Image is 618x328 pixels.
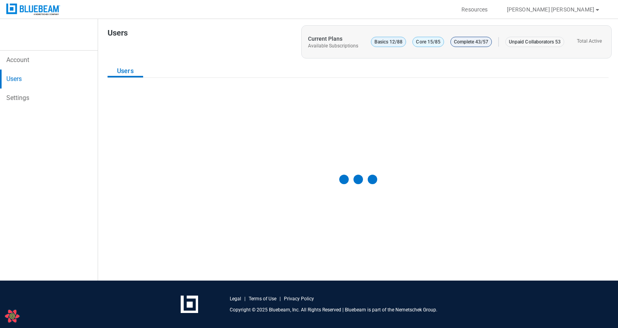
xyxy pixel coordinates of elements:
[571,30,611,53] p: Total Active
[230,296,314,302] div: | |
[108,65,143,77] button: Users
[108,28,128,41] h1: Users
[230,296,241,302] a: Legal
[412,37,444,47] p: Core 15/85
[339,175,377,184] div: undefined
[308,35,342,43] div: Current Plans
[452,3,497,16] button: Resources
[497,3,610,16] button: [PERSON_NAME] [PERSON_NAME]
[230,307,437,313] p: Copyright © 2025 Bluebeam, Inc. All Rights Reserved | Bluebeam is part of the Nemetschek Group.
[308,43,358,49] div: Available Subscriptions
[6,4,60,15] img: Bluebeam, Inc.
[371,37,406,47] p: Basics 12/88
[4,308,20,324] button: Open React Query Devtools
[284,296,314,302] a: Privacy Policy
[450,37,492,47] p: Complete 43/57
[249,296,276,302] a: Terms of Use
[505,37,564,47] p: Unpaid Collaborators 53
